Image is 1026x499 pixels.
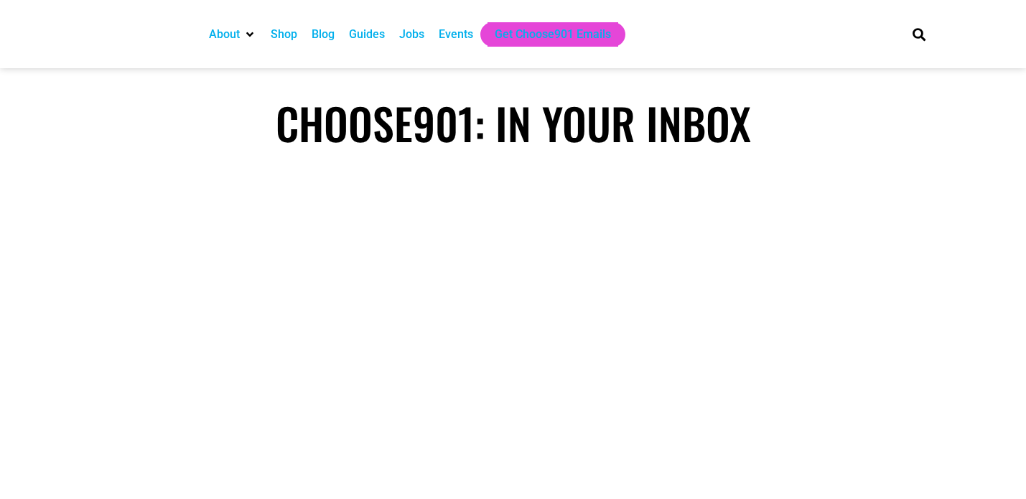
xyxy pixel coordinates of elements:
[202,22,888,47] nav: Main nav
[907,22,931,46] div: Search
[312,26,335,43] a: Blog
[439,26,473,43] a: Events
[399,26,424,43] a: Jobs
[349,26,385,43] a: Guides
[284,175,743,434] img: Text graphic with "Choose 901" logo. Reads: "7 Things to Do in Memphis This Week. Sign Up Below."...
[90,97,937,149] h1: Choose901: In Your Inbox
[209,26,240,43] a: About
[271,26,297,43] a: Shop
[495,26,611,43] a: Get Choose901 Emails
[202,22,264,47] div: About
